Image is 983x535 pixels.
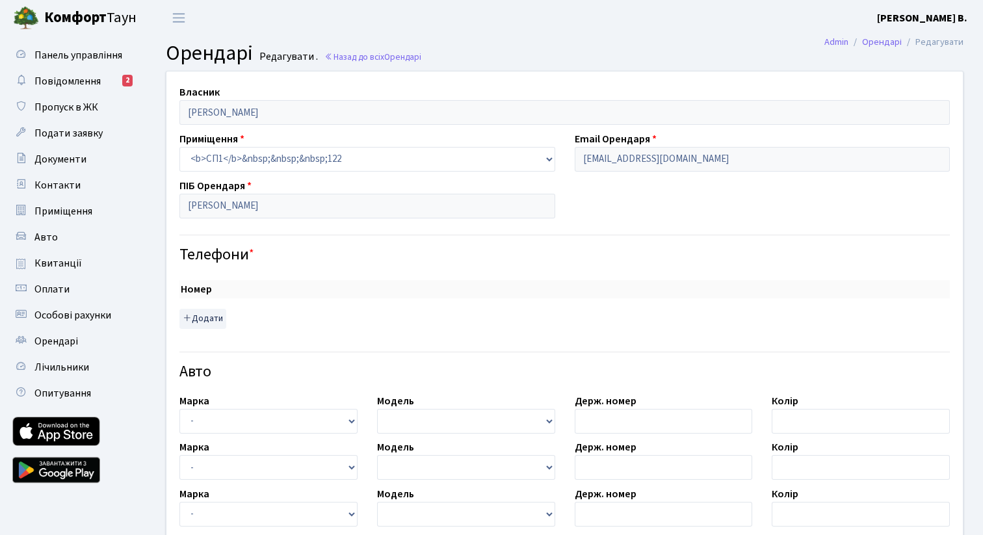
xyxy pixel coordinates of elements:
label: Модель [377,439,414,455]
li: Редагувати [902,35,963,49]
a: Оплати [7,276,137,302]
a: Повідомлення2 [7,68,137,94]
label: Модель [377,486,414,502]
span: Орендарі [384,51,421,63]
label: Колір [772,439,798,455]
span: Панель управління [34,48,122,62]
span: Оплати [34,282,70,296]
a: Опитування [7,380,137,406]
a: [PERSON_NAME] В. [877,10,967,26]
a: Лічильники [7,354,137,380]
span: Подати заявку [34,126,103,140]
span: Повідомлення [34,74,101,88]
span: Таун [44,7,137,29]
label: Марка [179,439,209,455]
img: logo.png [13,5,39,31]
a: Квитанції [7,250,137,276]
div: 2 [122,75,133,86]
nav: breadcrumb [805,29,983,56]
label: Власник [179,85,220,100]
label: Приміщення [179,131,244,147]
span: Авто [34,230,58,244]
span: Пропуск в ЖК [34,100,98,114]
a: Подати заявку [7,120,137,146]
span: Орендарі [34,334,78,348]
label: Держ. номер [575,486,636,502]
a: Приміщення [7,198,137,224]
a: Авто [7,224,137,250]
label: Колір [772,393,798,409]
input: Буде використано в якості логіна [575,147,950,172]
span: Документи [34,152,86,166]
a: Назад до всіхОрендарі [324,51,421,63]
small: Редагувати . [257,51,318,63]
label: Модель [377,393,414,409]
span: Контакти [34,178,81,192]
h4: Авто [179,363,950,382]
span: Опитування [34,386,91,400]
span: Орендарі [166,38,253,68]
a: Документи [7,146,137,172]
span: Лічильники [34,360,89,374]
a: Контакти [7,172,137,198]
span: Квитанції [34,256,82,270]
label: Держ. номер [575,393,636,409]
a: Admin [824,35,848,49]
label: ПІБ Орендаря [179,178,252,194]
label: Колір [772,486,798,502]
span: Приміщення [34,204,92,218]
a: Пропуск в ЖК [7,94,137,120]
h4: Телефони [179,246,950,265]
label: Марка [179,393,209,409]
a: Орендарі [7,328,137,354]
label: Держ. номер [575,439,636,455]
th: Номер [179,280,847,298]
button: Додати [179,309,226,329]
b: [PERSON_NAME] В. [877,11,967,25]
a: Орендарі [862,35,902,49]
button: Переключити навігацію [163,7,195,29]
label: Марка [179,486,209,502]
a: Особові рахунки [7,302,137,328]
b: Комфорт [44,7,107,28]
a: Панель управління [7,42,137,68]
span: Особові рахунки [34,308,111,322]
label: Email Орендаря [575,131,657,147]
